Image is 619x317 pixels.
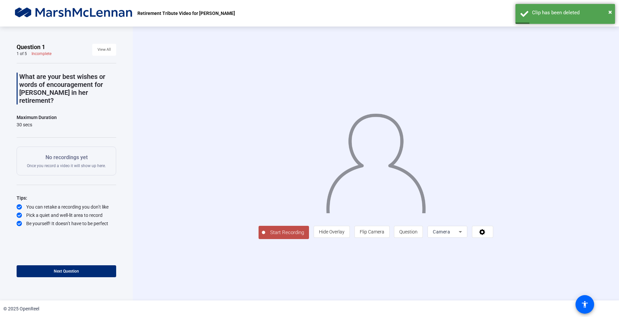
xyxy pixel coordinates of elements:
div: Once you record a video it will show up here. [27,154,106,168]
div: 1 of 5 [17,51,27,56]
p: No recordings yet [27,154,106,161]
button: Next Question [17,265,116,277]
img: OpenReel logo [13,7,134,20]
div: Maximum Duration [17,113,57,121]
span: Question [399,229,418,234]
div: You can retake a recording you don’t like [17,204,116,210]
span: View All [98,45,111,55]
span: Next Question [54,269,79,274]
img: overlay [325,107,427,213]
button: Start Recording [259,226,309,239]
button: Close [608,7,612,17]
p: What are your best wishes or words of encouragement for [PERSON_NAME] in her retirement? [19,73,116,104]
div: Clip has been deleted [532,9,610,17]
span: Camera [433,229,450,234]
span: Hide Overlay [319,229,345,234]
button: Question [394,226,423,238]
div: Pick a quiet and well-lit area to record [17,212,116,219]
span: Question 1 [17,43,45,51]
button: Flip Camera [354,226,390,238]
span: Flip Camera [360,229,384,234]
button: View All [92,44,116,56]
div: Be yourself! It doesn’t have to be perfect [17,220,116,227]
div: Incomplete [32,51,51,56]
span: × [608,8,612,16]
div: Tips: [17,194,116,202]
button: Hide Overlay [314,226,350,238]
mat-icon: accessibility [581,300,589,308]
div: 30 secs [17,121,57,128]
p: Retirement Tribute Video for [PERSON_NAME] [137,9,235,17]
span: Start Recording [265,229,309,236]
div: © 2025 OpenReel [3,305,39,312]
